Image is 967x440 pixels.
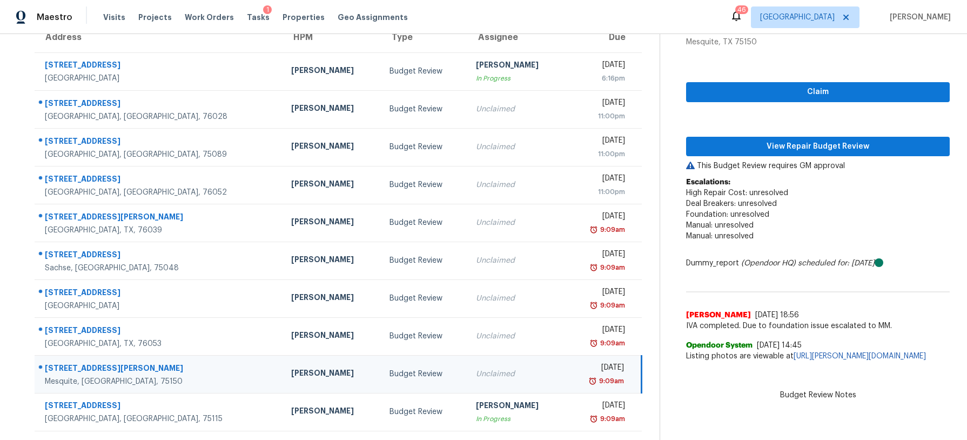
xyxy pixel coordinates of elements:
[686,310,751,321] span: [PERSON_NAME]
[774,390,863,401] span: Budget Review Notes
[338,12,408,23] span: Geo Assignments
[476,369,557,379] div: Unclaimed
[390,406,459,417] div: Budget Review
[390,104,459,115] div: Budget Review
[138,12,172,23] span: Projects
[185,12,234,23] span: Work Orders
[45,136,274,149] div: [STREET_ADDRESS]
[45,149,274,160] div: [GEOGRAPHIC_DATA], [GEOGRAPHIC_DATA], 75089
[686,200,777,208] span: Deal Breakers: unresolved
[45,174,274,187] div: [STREET_ADDRESS]
[686,178,730,186] b: Escalations:
[574,186,625,197] div: 11:00pm
[291,178,372,192] div: [PERSON_NAME]
[291,216,372,230] div: [PERSON_NAME]
[291,141,372,154] div: [PERSON_NAME]
[566,22,642,52] th: Due
[476,414,557,424] div: In Progress
[760,12,835,23] span: [GEOGRAPHIC_DATA]
[476,179,557,190] div: Unclaimed
[574,73,625,84] div: 6:16pm
[381,22,467,52] th: Type
[737,4,746,15] div: 46
[283,22,381,52] th: HPM
[755,311,799,319] span: [DATE] 18:56
[598,224,625,235] div: 9:09am
[45,301,274,311] div: [GEOGRAPHIC_DATA]
[390,293,459,304] div: Budget Review
[390,369,459,379] div: Budget Review
[390,142,459,152] div: Budget Review
[574,111,625,122] div: 11:00pm
[686,189,788,197] span: High Repair Cost: unresolved
[291,405,372,419] div: [PERSON_NAME]
[45,338,274,349] div: [GEOGRAPHIC_DATA], TX, 76053
[45,376,274,387] div: Mesquite, [GEOGRAPHIC_DATA], 75150
[589,338,598,349] img: Overdue Alarm Icon
[45,187,274,198] div: [GEOGRAPHIC_DATA], [GEOGRAPHIC_DATA], 76052
[291,103,372,116] div: [PERSON_NAME]
[574,173,625,186] div: [DATE]
[37,12,72,23] span: Maestro
[574,249,625,262] div: [DATE]
[45,287,274,301] div: [STREET_ADDRESS]
[686,137,950,157] button: View Repair Budget Review
[686,340,753,351] span: Opendoor System
[574,97,625,111] div: [DATE]
[476,104,557,115] div: Unclaimed
[598,300,625,311] div: 9:09am
[574,324,625,338] div: [DATE]
[390,66,459,77] div: Budget Review
[686,321,950,331] span: IVA completed. Due to foundation issue escalated to MM.
[35,22,283,52] th: Address
[291,330,372,343] div: [PERSON_NAME]
[686,258,950,269] div: Dummy_report
[598,262,625,273] div: 9:09am
[45,111,274,122] div: [GEOGRAPHIC_DATA], [GEOGRAPHIC_DATA], 76028
[589,262,598,273] img: Overdue Alarm Icon
[266,4,269,15] div: 1
[574,400,625,414] div: [DATE]
[247,14,270,21] span: Tasks
[589,414,598,424] img: Overdue Alarm Icon
[476,217,557,228] div: Unclaimed
[476,73,557,84] div: In Progress
[574,211,625,224] div: [DATE]
[390,255,459,266] div: Budget Review
[476,142,557,152] div: Unclaimed
[45,225,274,236] div: [GEOGRAPHIC_DATA], TX, 76039
[45,211,274,225] div: [STREET_ADDRESS][PERSON_NAME]
[476,331,557,342] div: Unclaimed
[291,65,372,78] div: [PERSON_NAME]
[686,37,950,48] div: Mesquite, TX 75150
[597,376,624,386] div: 9:09am
[741,259,796,267] i: (Opendoor HQ)
[476,255,557,266] div: Unclaimed
[467,22,566,52] th: Assignee
[574,59,625,73] div: [DATE]
[589,300,598,311] img: Overdue Alarm Icon
[291,292,372,305] div: [PERSON_NAME]
[476,400,557,414] div: [PERSON_NAME]
[574,286,625,300] div: [DATE]
[686,161,950,171] p: This Budget Review requires GM approval
[283,12,325,23] span: Properties
[757,342,802,349] span: [DATE] 14:45
[45,98,274,111] div: [STREET_ADDRESS]
[885,12,951,23] span: [PERSON_NAME]
[390,179,459,190] div: Budget Review
[574,135,625,149] div: [DATE]
[794,352,926,360] a: [URL][PERSON_NAME][DOMAIN_NAME]
[390,217,459,228] div: Budget Review
[45,249,274,263] div: [STREET_ADDRESS]
[45,400,274,414] div: [STREET_ADDRESS]
[574,362,624,376] div: [DATE]
[695,140,941,154] span: View Repair Budget Review
[45,325,274,338] div: [STREET_ADDRESS]
[291,368,372,381] div: [PERSON_NAME]
[45,414,274,424] div: [GEOGRAPHIC_DATA], [GEOGRAPHIC_DATA], 75115
[390,331,459,342] div: Budget Review
[598,414,625,424] div: 9:09am
[686,351,950,362] span: Listing photos are viewable at
[476,293,557,304] div: Unclaimed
